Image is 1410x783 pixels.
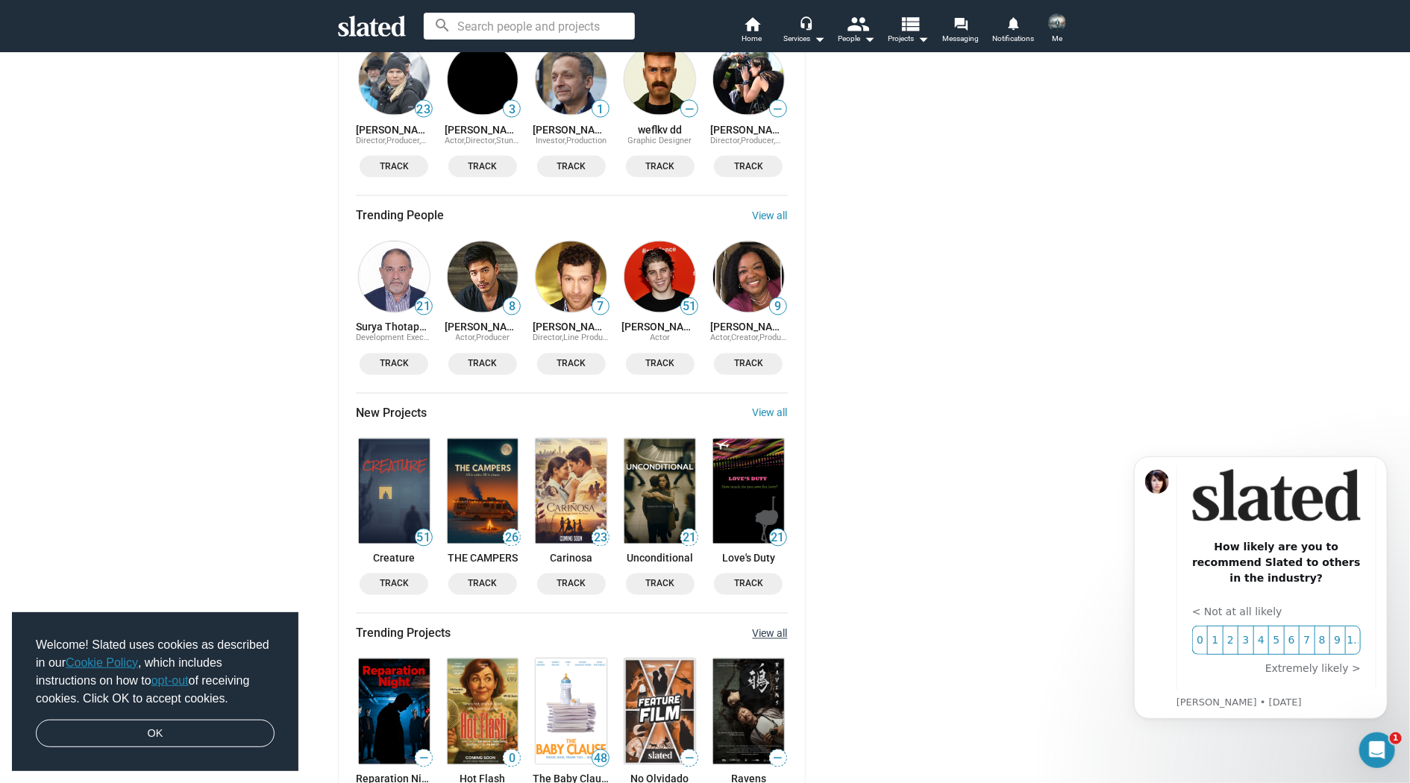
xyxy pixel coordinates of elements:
span: Director, [356,136,386,145]
span: Producer, [386,136,426,145]
iframe: Intercom notifications message [1112,438,1410,776]
a: View all [753,210,788,222]
span: Line Producer, [563,333,615,343]
img: THE CAMPERS [448,439,518,544]
span: Producer, [741,136,780,145]
a: [PERSON_NAME] [356,124,433,136]
a: [PERSON_NAME] [445,124,521,136]
span: 23 [416,102,432,117]
a: Creature [356,436,433,547]
span: Director, [710,136,741,145]
a: [PERSON_NAME] [621,321,698,333]
span: Writer [421,136,444,145]
span: — [681,752,698,766]
mat-icon: arrow_drop_down [810,30,828,48]
a: [PERSON_NAME] [710,321,787,333]
a: Reparation Night [356,656,433,767]
span: 9 [770,300,786,315]
div: Services [783,30,825,48]
button: Track [626,573,695,595]
span: Track [369,576,419,592]
a: opt-out [151,674,189,687]
img: Surya Thotapalli [359,242,430,312]
span: 21 [416,300,432,315]
span: 21 [681,531,698,546]
a: [PERSON_NAME] [533,321,610,333]
img: Creature [359,439,430,544]
span: 48 [592,752,609,767]
mat-icon: people [847,13,869,34]
span: Track [369,159,419,174]
div: People [838,30,875,48]
span: — [681,102,698,116]
a: No Olvidado [621,656,698,767]
button: Track [448,353,517,375]
span: 23 [592,531,609,546]
a: THE CAMPERS [445,553,521,565]
button: Track [537,156,606,177]
span: — [770,102,786,116]
span: Investor, [536,136,566,145]
span: Producer [477,333,510,343]
span: Track [546,576,597,592]
span: Home [742,30,762,48]
div: cookieconsent [12,612,298,772]
mat-icon: home [743,15,761,33]
span: — [770,752,786,766]
a: [PERSON_NAME] [710,124,787,136]
span: Track [635,576,686,592]
mat-icon: view_list [900,13,921,34]
span: Development Executive, [356,333,443,343]
a: Surya Thotapalli [356,321,433,333]
a: Carinosa [533,436,610,547]
button: Track [714,353,783,375]
button: Track [448,156,517,177]
img: AlgeRita Wynn [713,242,784,312]
mat-icon: arrow_drop_down [860,30,878,48]
a: THE CAMPERS [445,436,521,547]
a: The Baby Clause [533,656,610,767]
img: Reparation Night [359,659,430,764]
span: Track [369,356,419,372]
span: Track [457,356,508,372]
img: Nykeith McNeal [1048,13,1066,31]
img: Harry Haroon [536,45,607,116]
a: Love's Duty [710,436,787,547]
span: Track [723,576,774,592]
button: Track [360,573,428,595]
mat-icon: arrow_drop_down [915,30,933,48]
button: Track [360,156,428,177]
a: Home [726,15,778,48]
span: Trending People [356,208,444,224]
img: Lindsay Gossling [359,45,430,116]
mat-icon: headset_mic [799,16,812,30]
img: Frances Hutchison [713,45,784,116]
iframe: Intercom live chat [1359,732,1395,768]
a: [PERSON_NAME] [445,321,521,333]
a: Ravens [710,656,787,767]
a: dismiss cookie message [36,720,275,748]
mat-icon: notifications [1006,16,1020,30]
span: 21 [770,531,786,546]
button: Nykeith McNealMe [1039,10,1075,49]
span: Stunt Coordinator, [496,136,563,145]
span: — [416,752,432,766]
a: Messaging [935,15,987,48]
img: Sam Meola [448,45,518,116]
